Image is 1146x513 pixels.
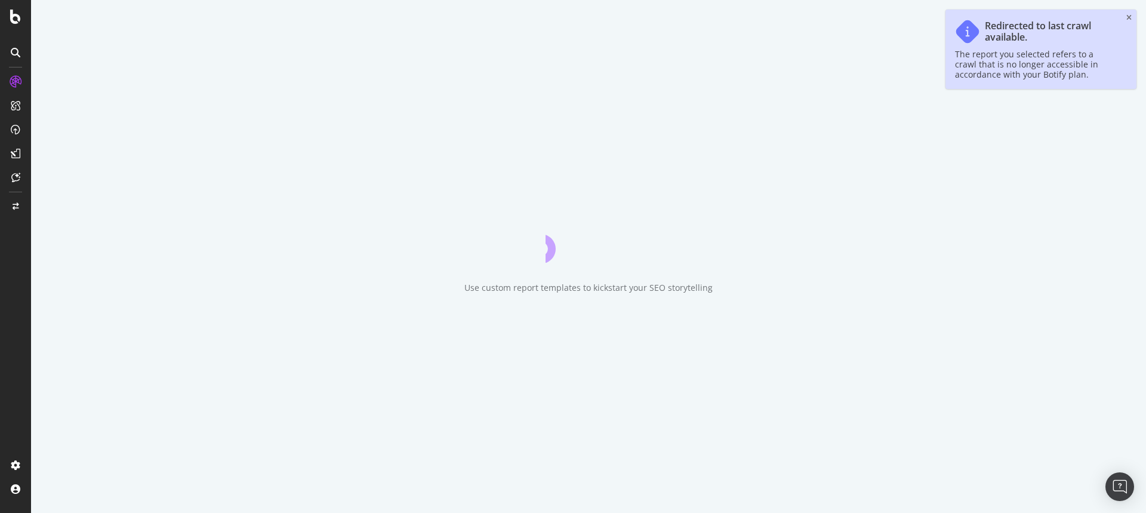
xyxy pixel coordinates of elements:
div: animation [546,220,631,263]
div: The report you selected refers to a crawl that is no longer accessible in accordance with your Bo... [955,49,1115,79]
div: Use custom report templates to kickstart your SEO storytelling [464,282,713,294]
div: Open Intercom Messenger [1105,472,1134,501]
div: Redirected to last crawl available. [985,20,1115,43]
div: close toast [1126,14,1132,21]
